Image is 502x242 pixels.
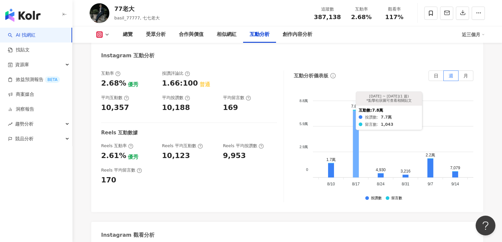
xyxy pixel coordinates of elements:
div: 受眾分析 [146,31,166,39]
tspan: 5.9萬 [300,122,308,126]
span: 日 [434,73,438,78]
tspan: 9/7 [428,182,433,186]
a: 洞察報告 [8,106,34,113]
tspan: 8.8萬 [300,99,308,103]
div: 按讚評論比 [162,70,190,76]
div: 10,188 [162,103,190,113]
div: 169 [223,103,238,113]
div: 總覽 [123,31,133,39]
div: 留言數 [391,196,402,201]
div: 互動分析儀表板 [294,72,328,79]
div: 優秀 [128,81,138,88]
span: 資源庫 [15,57,29,72]
img: logo [5,9,41,22]
span: 117% [385,14,404,20]
span: 月 [463,73,468,78]
div: 互動率 [349,6,374,13]
span: 週 [449,73,453,78]
div: Instagram 互動分析 [101,52,154,59]
span: 387,138 [314,13,341,20]
div: 10,123 [162,151,190,161]
a: 商案媒合 [8,91,34,98]
div: 普通 [200,81,210,88]
span: basil_77777, 七七老大 [114,15,160,20]
img: KOL Avatar [90,3,109,23]
div: 追蹤數 [314,6,341,13]
tspan: 8/24 [377,182,385,186]
div: 互動率 [101,70,121,76]
div: 2.68% [101,78,126,89]
div: 觀看率 [382,6,407,13]
a: 找貼文 [8,47,30,53]
div: 合作與價值 [179,31,204,39]
div: 按讚數 [371,196,382,201]
div: 平均互動數 [101,95,129,101]
div: 1.66:100 [162,78,198,89]
div: 優秀 [128,153,138,161]
span: 2.68% [351,14,372,20]
div: 互動分析 [250,31,269,39]
a: 效益預測報告BETA [8,76,60,83]
span: 競品分析 [15,131,34,146]
div: Reels 平均互動數 [162,143,203,149]
tspan: 2.9萬 [300,145,308,149]
tspan: 8/10 [327,182,335,186]
tspan: 8/31 [402,182,410,186]
span: rise [8,122,13,126]
div: 2.61% [101,151,126,161]
span: 趨勢分析 [15,117,34,131]
div: 相似網紅 [217,31,237,39]
div: 170 [101,175,116,185]
iframe: Help Scout Beacon - Open [476,216,495,235]
span: info-circle [329,72,337,79]
div: 10,357 [101,103,129,113]
a: searchAI 找網紅 [8,32,36,39]
div: 77老大 [114,5,160,13]
tspan: 8/17 [352,182,360,186]
tspan: 9/14 [452,182,460,186]
div: 近三個月 [462,29,485,40]
div: Reels 平均留言數 [101,167,142,173]
div: Reels 平均按讚數 [223,143,264,149]
div: Instagram 觀看分析 [101,231,154,239]
tspan: 0 [306,168,308,172]
div: Reels 互動率 [101,143,133,149]
div: 平均按讚數 [162,95,190,101]
div: Reels 互動數據 [101,129,138,136]
div: 創作內容分析 [283,31,312,39]
div: 平均留言數 [223,95,251,101]
div: 9,953 [223,151,246,161]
